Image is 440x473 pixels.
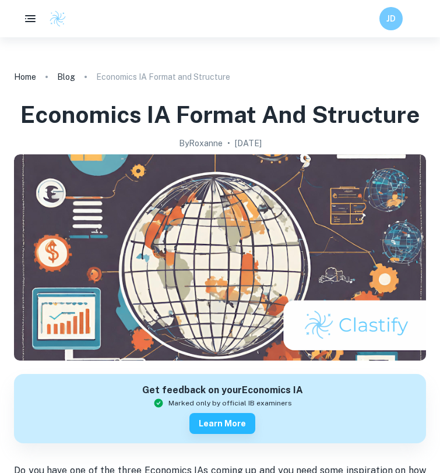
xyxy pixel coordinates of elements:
p: Economics IA Format and Structure [96,70,230,83]
a: Get feedback on yourEconomics IAMarked only by official IB examinersLearn more [14,374,426,443]
button: Learn more [189,413,255,434]
h2: By Roxanne [179,137,223,150]
button: JD [379,7,403,30]
span: Marked only by official IB examiners [168,398,292,408]
a: Clastify logo [42,10,66,27]
h6: JD [385,12,398,25]
h6: Get feedback on your Economics IA [142,383,303,398]
a: Home [14,69,36,85]
h2: [DATE] [235,137,262,150]
h1: Economics IA Format and Structure [20,99,420,130]
img: Clastify logo [49,10,66,27]
a: Blog [57,69,75,85]
p: • [227,137,230,150]
img: Economics IA Format and Structure cover image [14,154,426,361]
